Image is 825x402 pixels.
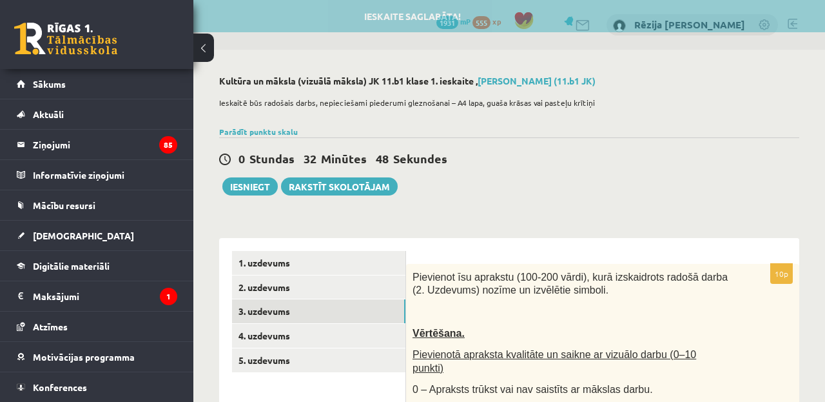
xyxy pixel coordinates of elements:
[393,151,447,166] span: Sekundes
[33,351,135,363] span: Motivācijas programma
[412,272,728,296] span: Pievienot īsu aprakstu (100-200 vārdi), kurā izskaidrots radošā darba (2. Uzdevums) nozīme un izv...
[321,151,367,166] span: Minūtes
[412,384,653,395] span: 0 – Apraksts trūkst vai nav saistīts ar mākslas darbu.
[232,251,405,275] a: 1. uzdevums
[412,349,696,374] span: Pievienotā apraksta kvalitāte un saikne ar vizuālo darbu (0–10 punkti)
[33,160,177,190] legend: Informatīvie ziņojumi
[33,130,177,159] legend: Ziņojumi
[281,177,398,196] a: Rakstīt skolotājam
[14,23,117,55] a: Rīgas 1. Tālmācības vidusskola
[33,281,177,311] legend: Maksājumi
[249,151,295,166] span: Stundas
[232,348,405,372] a: 5. uzdevums
[219,97,793,108] p: Ieskaitē būs radošais darbs, nepieciešami piederumi gleznošanai – A4 lapa, guaša krāsas vai paste...
[17,160,177,190] a: Informatīvie ziņojumi
[33,260,110,272] span: Digitālie materiāli
[238,151,245,166] span: 0
[17,69,177,99] a: Sākums
[304,151,316,166] span: 32
[376,151,389,166] span: 48
[33,321,68,332] span: Atzīmes
[232,324,405,348] a: 4. uzdevums
[219,75,799,86] h2: Kultūra un māksla (vizuālā māksla) JK 11.b1 klase 1. ieskaite ,
[770,263,793,284] p: 10p
[232,276,405,299] a: 2. uzdevums
[17,99,177,129] a: Aktuāli
[33,381,87,393] span: Konferences
[219,126,298,137] a: Parādīt punktu skalu
[17,130,177,159] a: Ziņojumi85
[17,372,177,402] a: Konferences
[160,288,177,305] i: 1
[33,108,64,120] span: Aktuāli
[17,221,177,250] a: [DEMOGRAPHIC_DATA]
[33,199,95,211] span: Mācību resursi
[17,190,177,220] a: Mācību resursi
[17,251,177,281] a: Digitālie materiāli
[159,136,177,154] i: 85
[412,328,465,339] span: Vērtēšana.
[17,342,177,372] a: Motivācijas programma
[222,177,278,196] button: Iesniegt
[232,299,405,323] a: 3. uzdevums
[17,312,177,341] a: Atzīmes
[478,75,596,86] a: [PERSON_NAME] (11.b1 JK)
[33,78,66,90] span: Sākums
[17,281,177,311] a: Maksājumi1
[33,230,134,241] span: [DEMOGRAPHIC_DATA]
